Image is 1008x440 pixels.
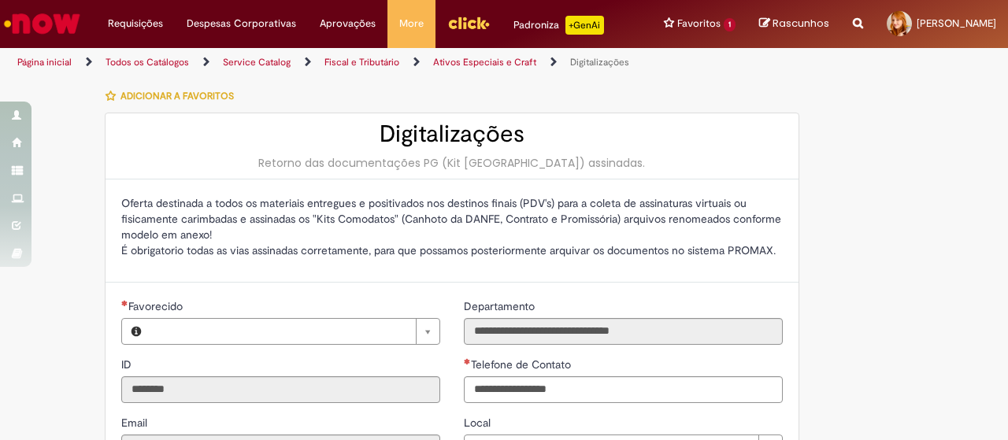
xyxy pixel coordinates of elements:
[122,319,150,344] button: Favorecido, Visualizar este registro
[120,90,234,102] span: Adicionar a Favoritos
[121,357,135,372] span: Somente leitura - ID
[464,416,494,430] span: Local
[759,17,829,31] a: Rascunhos
[773,16,829,31] span: Rascunhos
[677,16,721,31] span: Favoritos
[2,8,83,39] img: ServiceNow
[464,298,538,314] label: Somente leitura - Departamento
[105,79,243,113] button: Adicionar a Favoritos
[724,18,736,31] span: 1
[471,357,574,372] span: Telefone de Contato
[447,11,490,35] img: click_logo_yellow_360x200.png
[121,357,135,372] label: Somente leitura - ID
[121,195,783,258] p: Oferta destinada a todos os materiais entregues e positivados nos destinos finais (PDV's) para a ...
[12,48,660,77] ul: Trilhas de página
[324,56,399,68] a: Fiscal e Tributário
[320,16,376,31] span: Aprovações
[121,376,440,403] input: ID
[570,56,629,68] a: Digitalizações
[399,16,424,31] span: More
[106,56,189,68] a: Todos os Catálogos
[128,299,186,313] span: Necessários - Favorecido
[121,300,128,306] span: Necessários
[513,16,604,35] div: Padroniza
[108,16,163,31] span: Requisições
[464,299,538,313] span: Somente leitura - Departamento
[464,318,783,345] input: Departamento
[121,415,150,431] label: Somente leitura - Email
[464,358,471,364] span: Obrigatório Preenchido
[433,56,536,68] a: Ativos Especiais e Craft
[150,319,439,344] a: Limpar campo Favorecido
[464,376,783,403] input: Telefone de Contato
[223,56,291,68] a: Service Catalog
[917,17,996,30] span: [PERSON_NAME]
[565,16,604,35] p: +GenAi
[187,16,296,31] span: Despesas Corporativas
[17,56,72,68] a: Página inicial
[121,121,783,147] h2: Digitalizações
[121,416,150,430] span: Somente leitura - Email
[121,155,783,171] div: Retorno das documentações PG (Kit [GEOGRAPHIC_DATA]) assinadas.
